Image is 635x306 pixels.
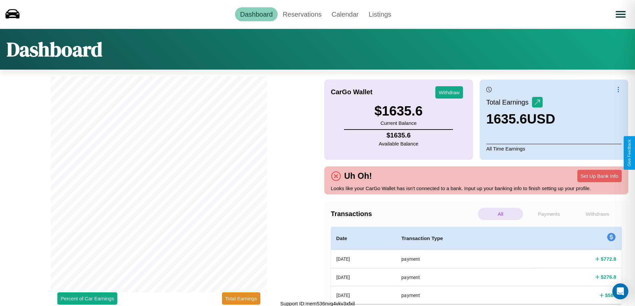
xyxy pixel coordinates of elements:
table: simple table [331,227,622,304]
button: Open menu [611,5,630,24]
div: Give Feedback [627,140,632,166]
th: [DATE] [331,268,396,286]
p: Payments [526,208,571,220]
h4: CarGo Wallet [331,88,373,96]
p: All Time Earnings [486,144,622,153]
h3: 1635.6 USD [486,112,555,127]
p: All [478,208,523,220]
button: Percent of Car Earnings [57,292,117,305]
h4: $ 1635.6 [379,132,418,139]
h4: $ 586 [605,292,616,299]
h4: Date [336,234,391,242]
th: payment [396,250,534,268]
h1: Dashboard [7,36,102,63]
button: Withdraw [435,86,463,99]
h4: Uh Oh! [341,171,375,181]
th: payment [396,286,534,304]
a: Listings [364,7,396,21]
p: Withdraws [575,208,620,220]
p: Total Earnings [486,96,532,108]
button: Total Earnings [222,292,260,305]
h4: Transaction Type [401,234,529,242]
p: Looks like your CarGo Wallet has isn't connected to a bank. Input up your banking info to finish ... [331,184,622,193]
h4: $ 276.8 [601,273,616,280]
h4: Transactions [331,210,476,218]
a: Calendar [327,7,364,21]
button: Set Up Bank Info [577,170,622,182]
div: Open Intercom Messenger [612,283,628,299]
h4: $ 772.8 [601,255,616,262]
th: payment [396,268,534,286]
h3: $ 1635.6 [374,104,423,119]
th: [DATE] [331,250,396,268]
a: Dashboard [235,7,278,21]
a: Reservations [278,7,327,21]
p: Current Balance [374,119,423,128]
th: [DATE] [331,286,396,304]
p: Available Balance [379,139,418,148]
